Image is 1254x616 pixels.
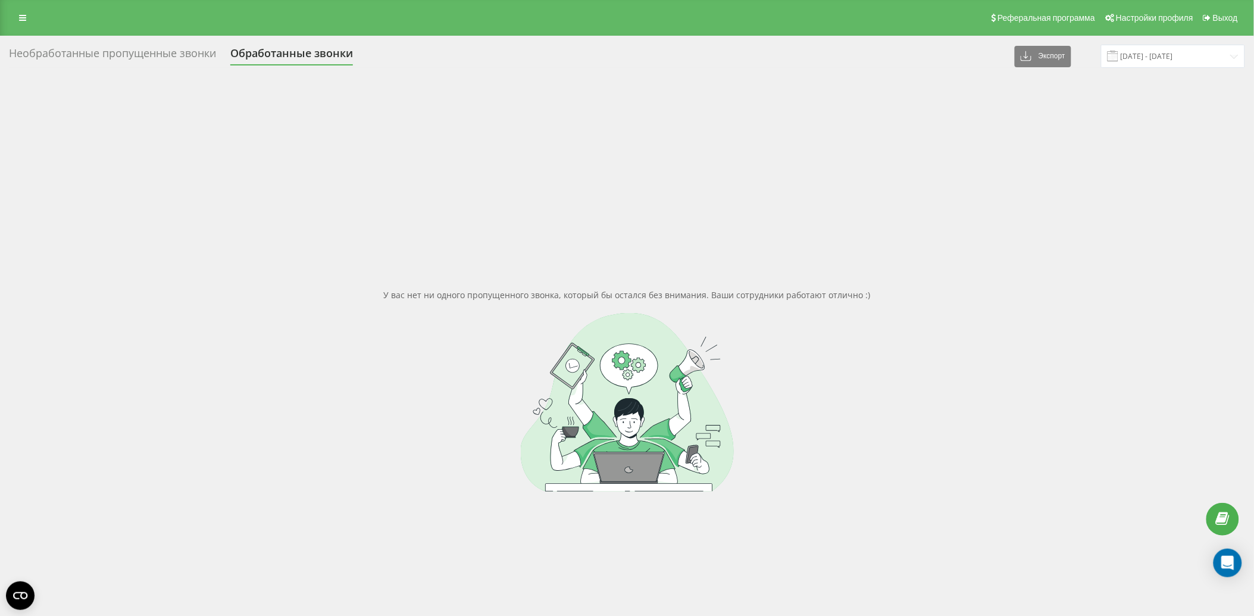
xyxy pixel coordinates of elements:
[9,47,216,65] div: Необработанные пропущенные звонки
[1214,549,1242,577] div: Open Intercom Messenger
[230,47,353,65] div: Обработанные звонки
[1116,13,1193,23] span: Настройки профиля
[6,581,35,610] button: Open CMP widget
[997,13,1095,23] span: Реферальная программа
[1213,13,1238,23] span: Выход
[1015,46,1071,67] button: Экспорт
